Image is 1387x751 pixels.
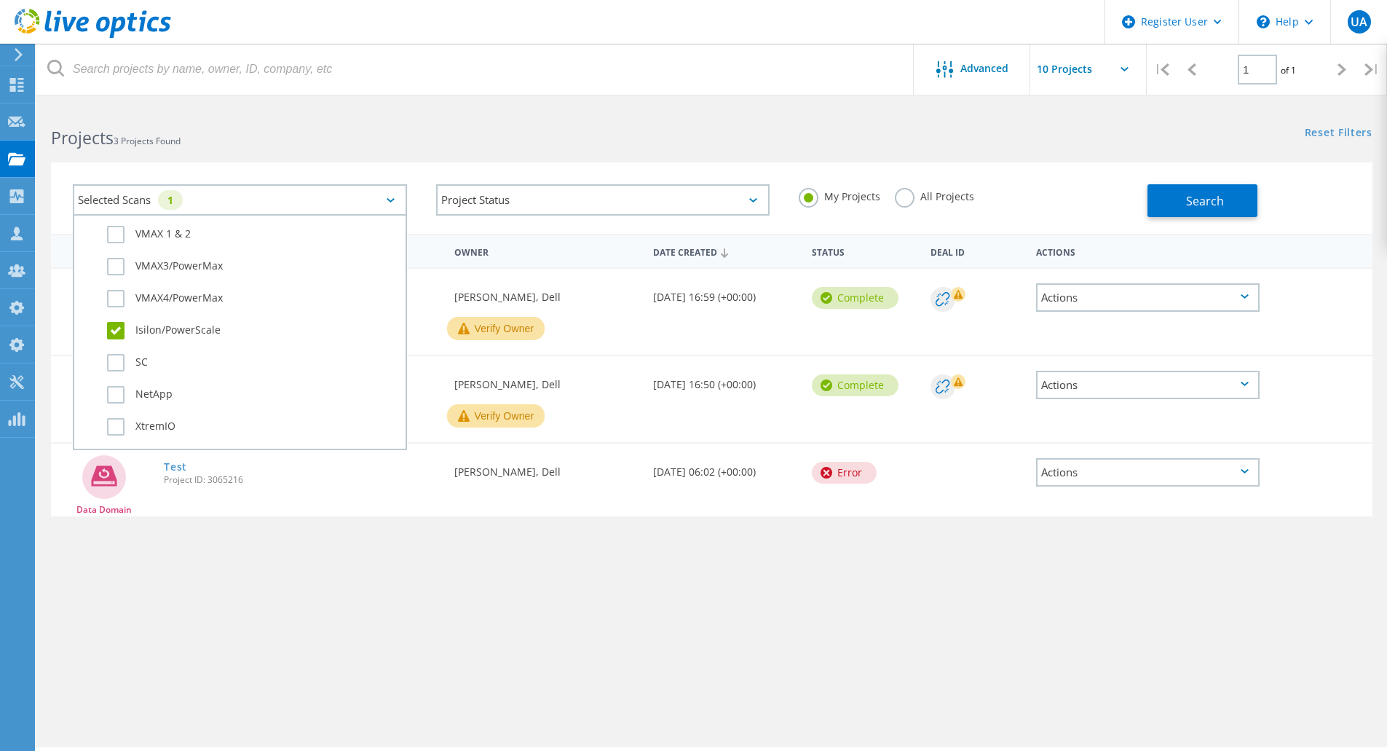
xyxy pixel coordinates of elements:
div: Actions [1029,237,1267,264]
div: Complete [812,287,898,309]
div: Actions [1036,283,1260,312]
span: Advanced [960,63,1008,74]
label: Isilon/PowerScale [107,322,398,339]
div: Actions [1036,371,1260,399]
label: SC [107,354,398,371]
div: [PERSON_NAME], Dell [447,444,645,492]
div: Error [812,462,877,484]
button: Search [1147,184,1257,217]
button: Verify Owner [447,317,545,340]
span: 3 Projects Found [114,135,181,147]
div: [PERSON_NAME], Dell [447,269,645,317]
span: Project ID: 3065216 [164,476,440,484]
label: NetApp [107,386,398,404]
div: Owner [447,237,645,264]
label: My Projects [799,188,880,202]
label: VMAX4/PowerMax [107,290,398,307]
label: VMAX 1 & 2 [107,226,398,243]
button: Verify Owner [447,404,545,428]
svg: \n [1257,15,1270,28]
div: Actions [1036,458,1260,487]
input: Search projects by name, owner, ID, company, etc [36,44,914,95]
div: [DATE] 16:59 (+00:00) [646,269,805,317]
b: Projects [51,126,114,149]
div: | [1147,44,1177,95]
label: All Projects [895,188,974,202]
div: Project Status [436,184,770,216]
div: 1 [158,190,183,210]
span: UA [1351,16,1367,28]
a: Live Optics Dashboard [15,31,171,41]
span: Search [1186,193,1224,209]
label: XtremIO [107,418,398,436]
div: Selected Scans [73,184,407,216]
div: [DATE] 16:50 (+00:00) [646,356,805,404]
div: | [1357,44,1387,95]
div: Status [805,237,923,264]
div: [PERSON_NAME], Dell [447,356,645,404]
a: Test [164,462,187,472]
div: Deal Id [923,237,1029,264]
div: Date Created [646,237,805,265]
div: [DATE] 06:02 (+00:00) [646,444,805,492]
a: Reset Filters [1305,127,1372,140]
label: VMAX3/PowerMax [107,258,398,275]
span: of 1 [1281,64,1296,76]
div: Complete [812,374,898,396]
span: Data Domain [76,506,132,514]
